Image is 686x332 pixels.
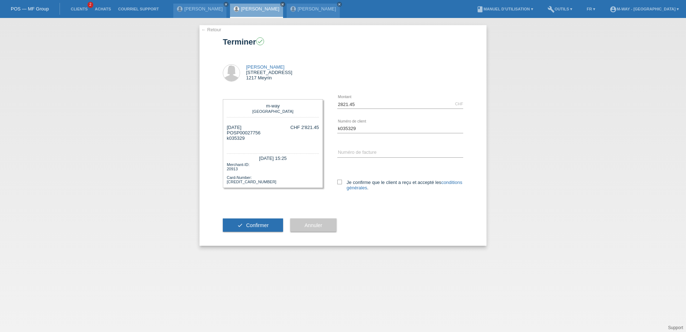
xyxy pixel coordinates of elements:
[544,7,576,11] a: buildOutils ▾
[298,6,336,11] a: [PERSON_NAME]
[338,3,341,6] i: close
[88,2,93,8] span: 2
[184,6,223,11] a: [PERSON_NAME]
[201,27,221,32] a: ← Retour
[337,180,463,190] label: Je confirme que le client a reçu et accepté les .
[241,6,279,11] a: [PERSON_NAME]
[610,6,617,13] i: account_circle
[91,7,114,11] a: Achats
[229,109,317,114] div: [GEOGRAPHIC_DATA]
[455,102,463,106] div: CHF
[668,325,683,330] a: Support
[223,37,463,46] h1: Terminer
[223,218,283,232] button: check Confirmer
[227,153,319,162] div: [DATE] 15:25
[237,222,243,228] i: check
[290,125,319,130] div: CHF 2'821.45
[224,2,229,7] a: close
[583,7,599,11] a: FR ▾
[224,3,228,6] i: close
[548,6,555,13] i: build
[347,180,462,190] a: conditions générales
[229,103,317,109] div: m-way
[476,6,484,13] i: book
[473,7,537,11] a: bookManuel d’utilisation ▾
[227,162,319,184] div: Merchant-ID: 20913 Card-Number: [CREDIT_CARD_NUMBER]
[114,7,162,11] a: Courriel Support
[606,7,682,11] a: account_circlem-way - [GEOGRAPHIC_DATA] ▾
[227,125,260,146] div: [DATE] POSP00027756
[257,38,263,45] i: check
[337,2,342,7] a: close
[246,222,269,228] span: Confirmer
[67,7,91,11] a: Clients
[290,218,337,232] button: Annuler
[246,64,292,80] div: [STREET_ADDRESS] 1217 Meyrin
[305,222,322,228] span: Annuler
[227,135,245,141] span: k035329
[280,2,285,7] a: close
[281,3,285,6] i: close
[246,64,285,70] a: [PERSON_NAME]
[11,6,49,11] a: POS — MF Group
